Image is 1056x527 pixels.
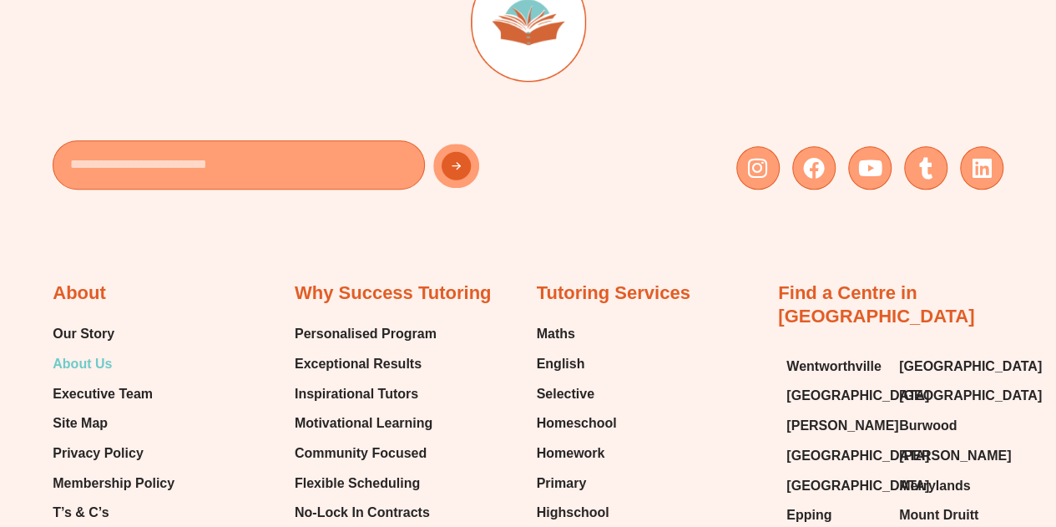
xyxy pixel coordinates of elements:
[295,471,420,496] span: Flexible Scheduling
[295,500,430,525] span: No-Lock In Contracts
[53,352,112,377] span: About Us
[295,382,437,407] a: Inspirational Tutors
[295,441,437,466] a: Community Focused
[53,382,153,407] span: Executive Team
[53,281,106,306] h2: About
[295,322,437,347] a: Personalised Program
[778,282,974,327] a: Find a Centre in [GEOGRAPHIC_DATA]
[53,411,174,436] a: Site Map
[53,140,519,198] form: New Form
[537,352,585,377] span: English
[295,471,437,496] a: Flexible Scheduling
[778,338,1056,527] iframe: Chat Widget
[53,411,108,436] span: Site Map
[53,322,174,347] a: Our Story
[53,441,174,466] a: Privacy Policy
[53,322,114,347] span: Our Story
[537,322,617,347] a: Maths
[537,500,617,525] a: Highschool
[295,411,432,436] span: Motivational Learning
[537,382,594,407] span: Selective
[537,281,690,306] h2: Tutoring Services
[53,382,174,407] a: Executive Team
[537,411,617,436] a: Homeschool
[53,441,144,466] span: Privacy Policy
[53,500,109,525] span: T’s & C’s
[53,471,174,496] a: Membership Policy
[53,500,174,525] a: T’s & C’s
[295,352,437,377] a: Exceptional Results
[295,500,437,525] a: No-Lock In Contracts
[295,352,422,377] span: Exceptional Results
[53,352,174,377] a: About Us
[537,471,587,496] span: Primary
[537,500,609,525] span: Highschool
[295,411,437,436] a: Motivational Learning
[295,382,418,407] span: Inspirational Tutors
[295,441,427,466] span: Community Focused
[537,352,617,377] a: English
[537,322,575,347] span: Maths
[537,382,617,407] a: Selective
[295,281,492,306] h2: Why Success Tutoring
[537,441,605,466] span: Homework
[537,471,617,496] a: Primary
[537,441,617,466] a: Homework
